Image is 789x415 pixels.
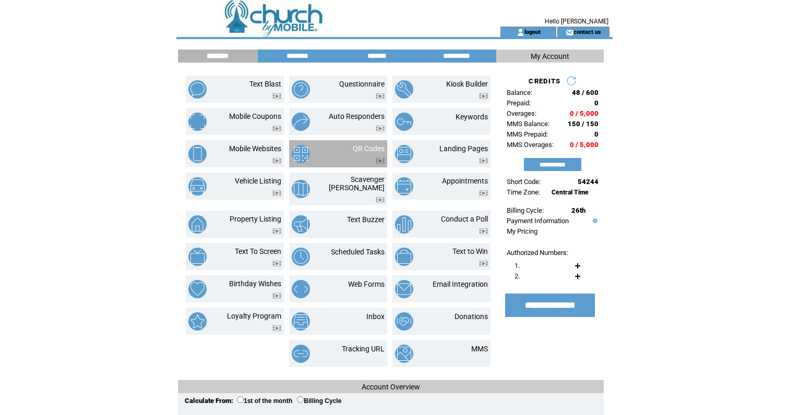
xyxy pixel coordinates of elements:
[230,215,281,223] a: Property Listing
[249,80,281,88] a: Text Blast
[292,248,310,266] img: scheduled-tasks.png
[479,158,488,164] img: video.png
[292,280,310,298] img: web-forms.png
[571,206,585,214] span: 26th
[507,206,544,214] span: Billing Cycle:
[297,397,341,405] label: Billing Cycle
[507,130,548,138] span: MMS Prepaid:
[272,93,281,99] img: video.png
[342,345,385,353] a: Tracking URL
[573,28,601,35] a: contact us
[329,175,385,192] a: Scavenger [PERSON_NAME]
[185,397,233,405] span: Calculate From:
[395,113,413,131] img: keywords.png
[188,113,207,131] img: mobile-coupons.png
[479,261,488,266] img: video.png
[578,178,599,186] span: 54244
[570,109,599,117] span: 0 / 5,000
[237,396,244,403] input: 1st of the month
[507,188,540,196] span: Time Zone:
[292,180,310,198] img: scavenger-hunt.png
[570,141,599,149] span: 0 / 5,000
[433,280,488,288] a: Email Integration
[507,217,569,225] a: Payment Information
[507,227,537,235] a: My Pricing
[395,248,413,266] img: text-to-win.png
[229,144,281,153] a: Mobile Websites
[188,280,207,298] img: birthday-wishes.png
[479,228,488,234] img: video.png
[529,77,560,85] span: CREDITS
[507,141,554,149] span: MMS Overages:
[590,218,597,223] img: help.gif
[366,312,385,321] a: Inbox
[297,396,304,403] input: Billing Cycle
[507,109,536,117] span: Overages:
[507,120,549,128] span: MMS Balance:
[237,397,292,405] label: 1st of the month
[552,189,589,196] span: Central Time
[347,215,385,224] a: Text Buzzer
[395,345,413,363] img: mms.png
[272,293,281,299] img: video.png
[292,215,310,234] img: text-buzzer.png
[376,93,385,99] img: video.png
[568,120,599,128] span: 150 / 150
[395,215,413,234] img: conduct-a-poll.png
[235,247,281,255] a: Text To Screen
[272,190,281,196] img: video.png
[362,383,420,391] span: Account Overview
[395,145,413,163] img: landing-pages.png
[188,177,207,196] img: vehicle-listing.png
[395,312,413,331] img: donations.png
[376,197,385,203] img: video.png
[272,228,281,234] img: video.png
[188,215,207,234] img: property-listing.png
[272,158,281,164] img: video.png
[456,113,488,121] a: Keywords
[227,312,281,320] a: Loyalty Program
[395,177,413,196] img: appointments.png
[531,52,569,60] span: My Account
[479,93,488,99] img: video.png
[272,325,281,331] img: video.png
[329,112,385,120] a: Auto Responders
[507,178,541,186] span: Short Code:
[594,99,599,107] span: 0
[517,28,524,36] img: account_icon.gif
[439,144,488,153] a: Landing Pages
[292,312,310,331] img: inbox.png
[235,177,281,185] a: Vehicle Listing
[188,312,207,331] img: loyalty-program.png
[188,248,207,266] img: text-to-screen.png
[353,144,385,153] a: QR Codes
[441,215,488,223] a: Conduct a Poll
[566,28,573,36] img: contact_us_icon.gif
[471,345,488,353] a: MMS
[395,280,413,298] img: email-integration.png
[229,279,281,288] a: Birthday Wishes
[442,177,488,185] a: Appointments
[455,312,488,321] a: Donations
[292,113,310,131] img: auto-responders.png
[572,89,599,96] span: 48 / 600
[188,145,207,163] img: mobile-websites.png
[446,80,488,88] a: Kiosk Builder
[229,112,281,120] a: Mobile Coupons
[507,99,531,107] span: Prepaid:
[272,261,281,266] img: video.png
[479,190,488,196] img: video.png
[292,145,310,163] img: qr-codes.png
[376,158,385,164] img: video.png
[515,272,520,280] span: 2.
[395,80,413,99] img: kiosk-builder.png
[515,262,520,270] span: 1.
[272,126,281,131] img: video.png
[331,248,385,256] a: Scheduled Tasks
[452,247,488,255] a: Text to Win
[292,80,310,99] img: questionnaire.png
[507,89,532,96] span: Balance:
[376,126,385,131] img: video.png
[339,80,385,88] a: Questionnaire
[524,28,541,35] a: logout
